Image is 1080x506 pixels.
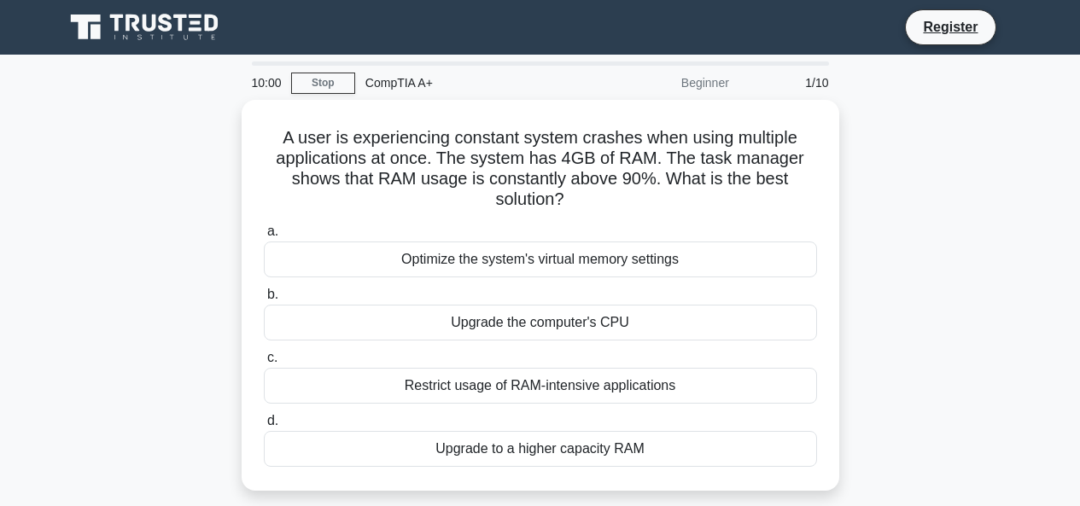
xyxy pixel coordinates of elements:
[590,66,739,100] div: Beginner
[264,431,817,467] div: Upgrade to a higher capacity RAM
[264,305,817,340] div: Upgrade the computer's CPU
[913,16,988,38] a: Register
[264,241,817,277] div: Optimize the system's virtual memory settings
[291,73,355,94] a: Stop
[739,66,839,100] div: 1/10
[267,224,278,238] span: a.
[242,66,291,100] div: 10:00
[267,287,278,301] span: b.
[267,350,277,364] span: c.
[264,368,817,404] div: Restrict usage of RAM-intensive applications
[262,127,819,211] h5: A user is experiencing constant system crashes when using multiple applications at once. The syst...
[267,413,278,427] span: d.
[355,66,590,100] div: CompTIA A+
